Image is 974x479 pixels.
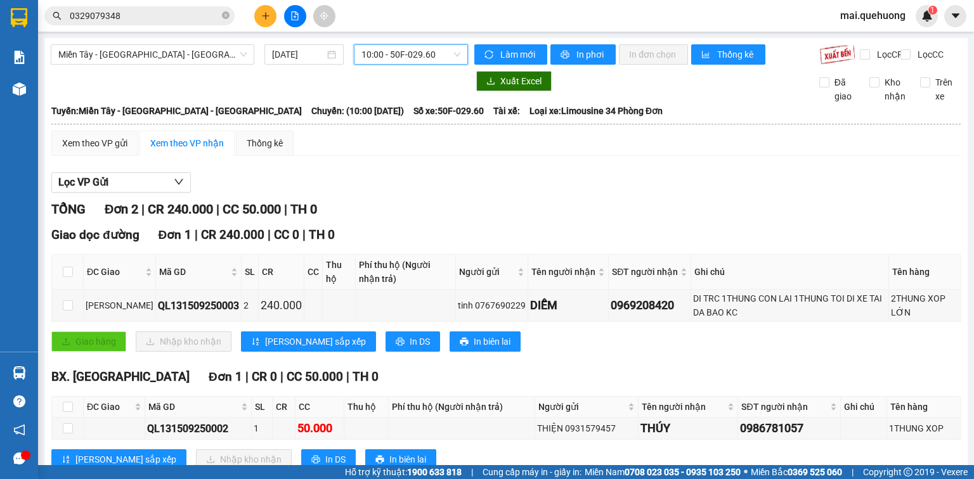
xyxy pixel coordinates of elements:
[311,104,404,118] span: Chuyến: (10:00 [DATE])
[241,331,376,352] button: sort-ascending[PERSON_NAME] sắp xếp
[459,265,515,279] span: Người gửi
[691,255,888,290] th: Ghi chú
[216,201,219,217] span: |
[609,290,691,322] td: 0969208420
[261,297,302,314] div: 240.000
[323,255,356,290] th: Thu hộ
[642,400,725,414] span: Tên người nhận
[304,255,323,290] th: CC
[209,369,242,384] span: Đơn 1
[254,5,276,27] button: plus
[912,48,945,61] span: Lọc CC
[284,201,287,217] span: |
[254,421,271,435] div: 1
[612,265,678,279] span: SĐT người nhận
[500,74,542,88] span: Xuất Excel
[51,106,302,116] b: Tuyến: Miền Tây - [GEOGRAPHIC_DATA] - [GEOGRAPHIC_DATA]
[297,419,342,437] div: 50.000
[243,298,256,312] div: 2
[585,465,741,479] span: Miền Nam
[150,136,224,150] div: Xem theo VP nhận
[365,449,436,469] button: printerIn biên lai
[353,369,379,384] span: TH 0
[70,9,219,23] input: Tìm tên, số ĐT hoặc mã đơn
[280,369,283,384] span: |
[245,369,249,384] span: |
[147,421,249,437] div: QL131509250002
[344,397,389,418] th: Thu hộ
[741,400,828,414] span: SĐT người nhận
[325,452,346,466] span: In DS
[261,11,270,20] span: plus
[460,337,469,347] span: printer
[174,177,184,187] span: down
[87,400,132,414] span: ĐC Giao
[576,48,606,61] span: In phơi
[145,418,252,440] td: QL131509250002
[529,104,663,118] span: Loại xe: Limousine 34 Phòng Đơn
[156,290,242,322] td: QL131509250003
[58,45,247,64] span: Miền Tây - Phan Rang - Ninh Sơn
[693,291,886,319] div: DI TRC 1THUNG CON LAI 1THUNG TOI DI XE TAI DA BAO KC
[274,227,299,242] span: CC 0
[273,397,295,418] th: CR
[58,174,108,190] span: Lọc VP Gửi
[407,467,462,477] strong: 1900 633 818
[265,335,366,348] span: [PERSON_NAME] sắp xếp
[474,44,547,65] button: syncLàm mới
[830,8,916,23] span: mai.quehuong
[252,369,277,384] span: CR 0
[880,75,911,103] span: Kho nhận
[195,227,198,242] span: |
[105,201,138,217] span: Đơn 2
[530,297,606,314] div: DIỄM
[13,452,25,464] span: message
[159,265,228,279] span: Mã GD
[389,397,535,418] th: Phí thu hộ (Người nhận trả)
[396,337,405,347] span: printer
[740,419,838,437] div: 0986781057
[346,369,349,384] span: |
[410,335,430,348] span: In DS
[53,11,62,20] span: search
[474,335,510,348] span: In biên lai
[148,400,238,414] span: Mã GD
[242,255,259,290] th: SL
[872,48,905,61] span: Lọc CR
[493,104,520,118] span: Tài xế:
[550,44,616,65] button: printerIn phơi
[222,11,230,19] span: close-circle
[484,50,495,60] span: sync
[619,44,688,65] button: In đơn chọn
[889,255,961,290] th: Tên hàng
[500,48,537,61] span: Làm mới
[486,77,495,87] span: download
[51,172,191,193] button: Lọc VP Gửi
[13,424,25,436] span: notification
[87,265,143,279] span: ĐC Giao
[471,465,473,479] span: |
[413,104,484,118] span: Số xe: 50F-029.60
[13,82,26,96] img: warehouse-icon
[944,5,966,27] button: caret-down
[356,255,457,290] th: Phí thu hộ (Người nhận trả)
[640,419,736,437] div: THÚY
[841,397,887,418] th: Ghi chú
[259,255,304,290] th: CR
[11,8,27,27] img: logo-vxr
[476,71,552,91] button: downloadXuất Excel
[86,298,153,312] div: [PERSON_NAME]
[311,455,320,465] span: printer
[223,201,281,217] span: CC 50.000
[701,50,712,60] span: bar-chart
[361,45,461,64] span: 10:00 - 50F-029.60
[287,369,343,384] span: CC 50.000
[904,468,912,476] span: copyright
[738,418,841,440] td: 0986781057
[537,421,636,435] div: THIỆN 0931579457
[561,50,571,60] span: printer
[75,452,176,466] span: [PERSON_NAME] sắp xếp
[751,465,842,479] span: Miền Bắc
[691,44,765,65] button: bar-chartThống kê
[788,467,842,477] strong: 0369 525 060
